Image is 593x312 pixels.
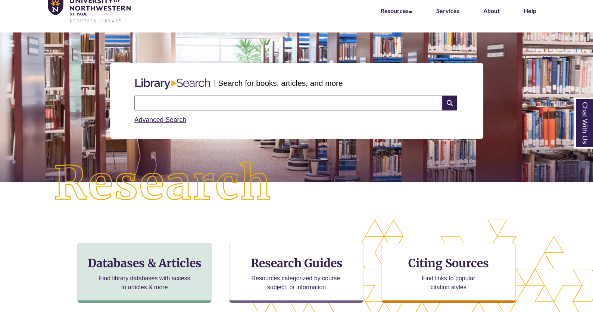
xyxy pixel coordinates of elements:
p: Resources categorized by course, subject, or information [248,274,345,292]
a: Citing Sources Find links to popular citation styles [381,243,516,303]
a: Advanced Search [134,116,186,124]
a: Databases & Articles Find library databases with access to articles & more [77,243,212,303]
img: Libary Search [131,75,214,93]
img: Research [29,137,296,230]
i: Search [442,96,456,110]
p: Find library databases with access to articles & more [96,274,193,292]
h3: Databases & Articles [84,256,205,270]
p: | Search for books, articles, and more [214,77,343,89]
a: About [483,7,500,14]
a: Research Guides Resources categorized by course, subject, or information [229,243,363,303]
p: Find links to popular citation styles [412,274,485,292]
a: Resources [381,7,412,14]
a: Services [436,7,459,14]
a: Help [524,7,536,14]
h3: Citing Sources [403,256,494,270]
h3: Research Guides [235,256,357,270]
